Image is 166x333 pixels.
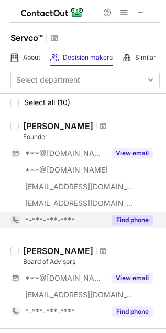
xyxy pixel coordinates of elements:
[112,306,153,317] button: Reveal Button
[21,6,84,19] img: ContactOut v5.3.10
[63,53,113,62] span: Decision makers
[23,53,40,62] span: About
[23,246,93,256] div: [PERSON_NAME]
[16,75,80,85] div: Select department
[112,273,153,283] button: Reveal Button
[112,215,153,225] button: Reveal Button
[25,148,105,158] span: ***@[DOMAIN_NAME]
[23,132,160,142] div: Founder
[24,98,70,107] span: Select all (10)
[25,290,134,300] span: [EMAIL_ADDRESS][DOMAIN_NAME]
[25,165,108,175] span: ***@[DOMAIN_NAME]
[25,273,105,283] span: ***@[DOMAIN_NAME]
[10,31,43,44] h1: Servco™
[25,182,134,191] span: [EMAIL_ADDRESS][DOMAIN_NAME]
[23,257,160,267] div: Board of Advisors
[25,199,134,208] span: [EMAIL_ADDRESS][DOMAIN_NAME]
[112,148,153,158] button: Reveal Button
[23,121,93,131] div: [PERSON_NAME]
[135,53,156,62] span: Similar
